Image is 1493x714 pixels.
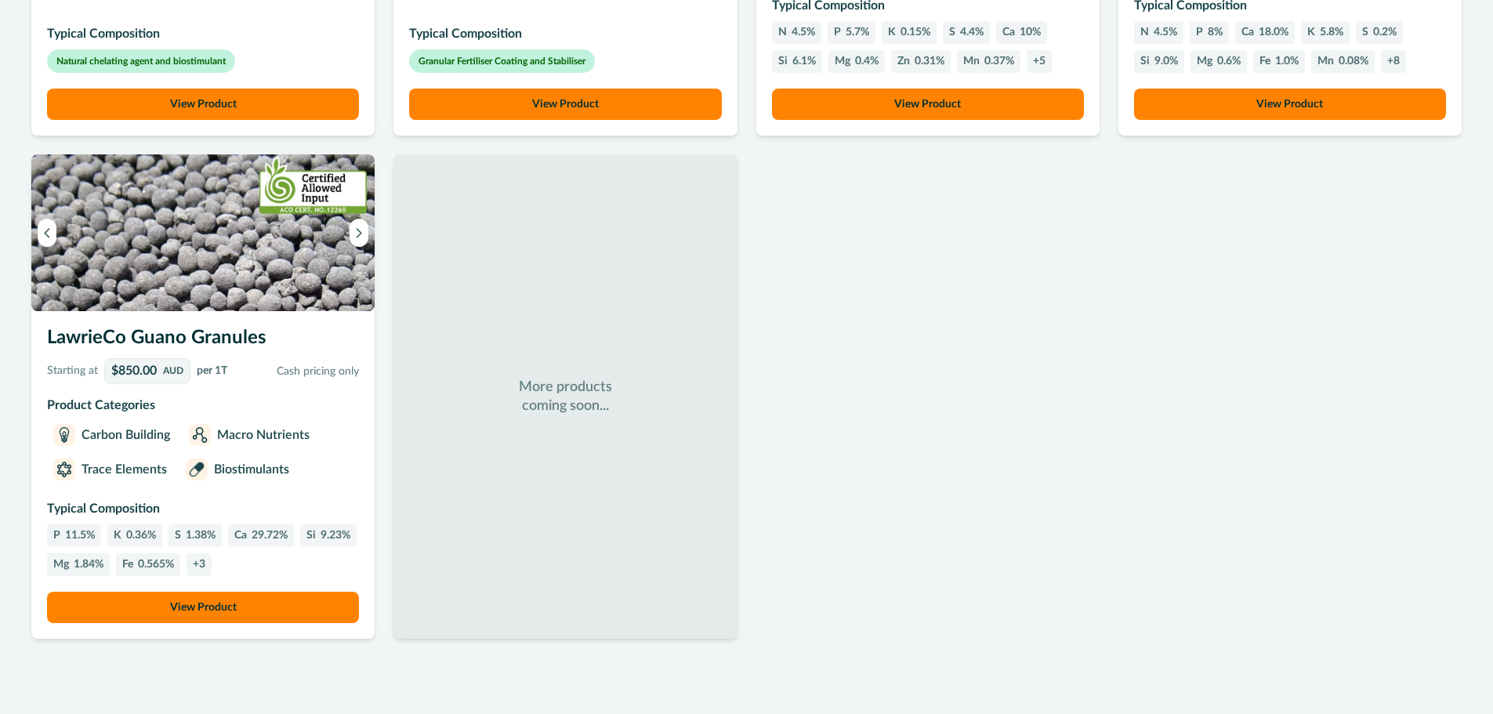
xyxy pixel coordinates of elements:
[175,527,181,544] p: S
[1140,53,1150,70] p: Si
[38,219,56,247] button: Previous image
[1362,24,1368,41] p: S
[56,427,72,443] img: Carbon Building
[409,24,721,43] p: Typical Composition
[186,527,216,544] p: 1.38%
[234,364,359,380] p: Cash pricing only
[1275,53,1299,70] p: 1.0%
[47,89,359,120] button: View Product
[192,427,208,443] img: Macro Nutrients
[65,527,95,544] p: 11.5%
[82,426,170,444] p: Carbon Building
[1259,53,1270,70] p: Fe
[901,24,930,41] p: 0.15%
[518,378,612,415] p: More products coming soon...
[1134,89,1446,120] button: View Product
[1387,53,1400,70] p: + 8
[778,53,788,70] p: Si
[1241,24,1254,41] p: Ca
[163,366,183,375] p: AUD
[1020,24,1041,41] p: 10%
[47,324,359,358] h3: LawrieCo Guano Granules
[217,426,310,444] p: Macro Nutrients
[834,24,841,41] p: P
[792,24,815,41] p: 4.5%
[888,24,896,41] p: K
[1196,24,1203,41] p: P
[897,53,910,70] p: Zn
[234,527,247,544] p: Ca
[792,53,816,70] p: 6.1%
[193,556,205,573] p: + 3
[47,24,359,43] p: Typical Composition
[53,527,60,544] p: P
[74,556,103,573] p: 1.84%
[846,24,869,41] p: 5.7%
[949,24,955,41] p: S
[1002,24,1015,41] p: Ca
[82,460,167,479] p: Trace Elements
[1197,53,1212,70] p: Mg
[56,462,72,477] img: Trace Elements
[189,462,205,477] img: Biostimulants
[419,54,585,68] p: Granular Fertiliser Coating and Stabiliser
[321,527,350,544] p: 9.23%
[409,89,721,120] button: View Product
[772,89,1084,120] button: View Product
[138,556,174,573] p: 0.565%
[1154,53,1178,70] p: 9.0%
[122,556,133,573] p: Fe
[47,396,359,415] p: Product Categories
[1259,24,1288,41] p: 18.0%
[126,527,156,544] p: 0.36%
[47,499,359,518] p: Typical Composition
[47,592,359,623] button: View Product
[197,363,227,379] p: per 1T
[114,527,121,544] p: K
[53,556,69,573] p: Mg
[1317,53,1334,70] p: Mn
[56,54,226,68] p: Natural chelating agent and biostimulant
[835,53,850,70] p: Mg
[1373,24,1397,41] p: 0.2%
[984,53,1014,70] p: 0.37%
[252,527,288,544] p: 29.72%
[1320,24,1343,41] p: 5.8%
[1033,53,1045,70] p: + 5
[855,53,879,70] p: 0.4%
[778,24,787,41] p: N
[915,53,944,70] p: 0.31%
[47,363,98,379] p: Starting at
[306,527,316,544] p: Si
[1140,24,1149,41] p: N
[1339,53,1368,70] p: 0.08%
[1307,24,1315,41] p: K
[1217,53,1241,70] p: 0.6%
[350,219,368,247] button: Next image
[1154,24,1177,41] p: 4.5%
[960,24,984,41] p: 4.4%
[963,53,980,70] p: Mn
[1208,24,1223,41] p: 8%
[214,460,289,479] p: Biostimulants
[111,364,157,377] p: $850.00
